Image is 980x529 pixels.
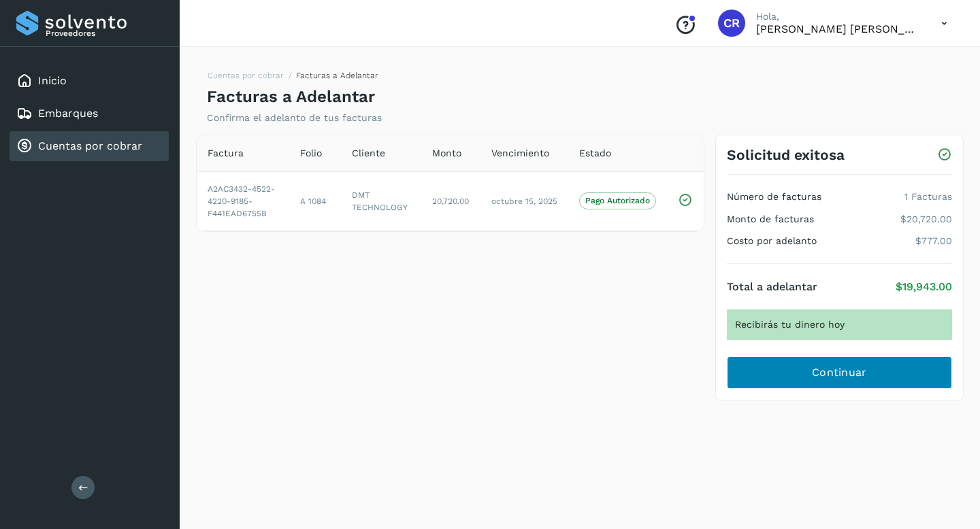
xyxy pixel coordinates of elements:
a: Inicio [38,74,67,87]
span: Monto [432,146,461,160]
span: Facturas a Adelantar [296,71,378,80]
span: Estado [579,146,611,160]
span: Folio [300,146,322,160]
h4: Costo por adelanto [727,235,817,247]
p: Hola, [756,11,919,22]
div: Inicio [10,66,169,96]
a: Embarques [38,107,98,120]
nav: breadcrumb [207,69,378,87]
a: Cuentas por cobrar [208,71,284,80]
td: DMT TECHNOLOGY [341,171,421,231]
a: Cuentas por cobrar [38,139,142,152]
span: Continuar [812,365,867,380]
span: Cliente [352,146,385,160]
h4: Facturas a Adelantar [207,87,375,107]
span: octubre 15, 2025 [491,197,557,206]
p: Confirma el adelanto de tus facturas [207,112,382,124]
td: A 1084 [289,171,341,231]
div: Cuentas por cobrar [10,131,169,161]
div: Recibirás tu dinero hoy [727,309,952,340]
p: $777.00 [915,235,952,247]
p: CARLOS RODOLFO BELLI PEDRAZA [756,22,919,35]
h4: Número de facturas [727,191,821,203]
p: Proveedores [46,29,163,38]
div: Embarques [10,99,169,129]
h4: Total a adelantar [727,280,817,293]
h3: Solicitud exitosa [727,146,845,163]
p: $20,720.00 [900,214,952,225]
td: A2AC3432-4522-4220-9185-F441EAD6755B [197,171,289,231]
p: Pago Autorizado [585,196,650,205]
span: Factura [208,146,244,160]
p: $19,943.00 [896,280,952,293]
p: 1 Facturas [904,191,952,203]
span: Vencimiento [491,146,549,160]
h4: Monto de facturas [727,214,814,225]
button: Continuar [727,356,952,389]
span: 20,720.00 [432,197,469,206]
